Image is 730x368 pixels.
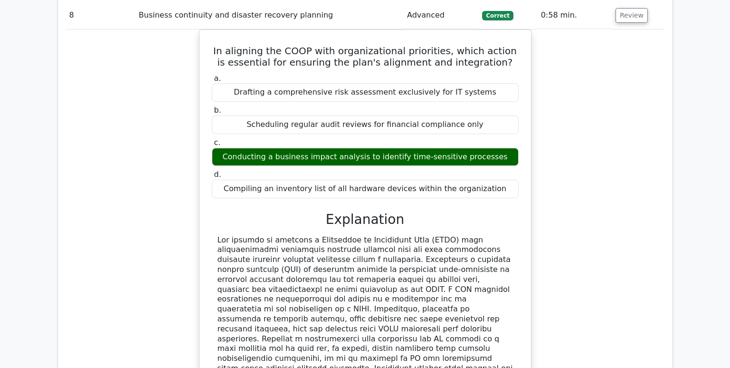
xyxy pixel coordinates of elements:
[482,11,513,20] span: Correct
[403,2,478,29] td: Advanced
[212,148,519,166] div: Conducting a business impact analysis to identify time-sensitive processes
[214,74,221,83] span: a.
[537,2,612,29] td: 0:58 min.
[616,8,648,23] button: Review
[212,180,519,198] div: Compiling an inventory list of all hardware devices within the organization
[212,116,519,134] div: Scheduling regular audit reviews for financial compliance only
[135,2,403,29] td: Business continuity and disaster recovery planning
[211,45,520,68] h5: In aligning the COOP with organizational priorities, which action is essential for ensuring the p...
[214,106,221,115] span: b.
[212,83,519,102] div: Drafting a comprehensive risk assessment exclusively for IT systems
[214,138,221,147] span: c.
[214,170,221,179] span: d.
[218,212,513,228] h3: Explanation
[66,2,135,29] td: 8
